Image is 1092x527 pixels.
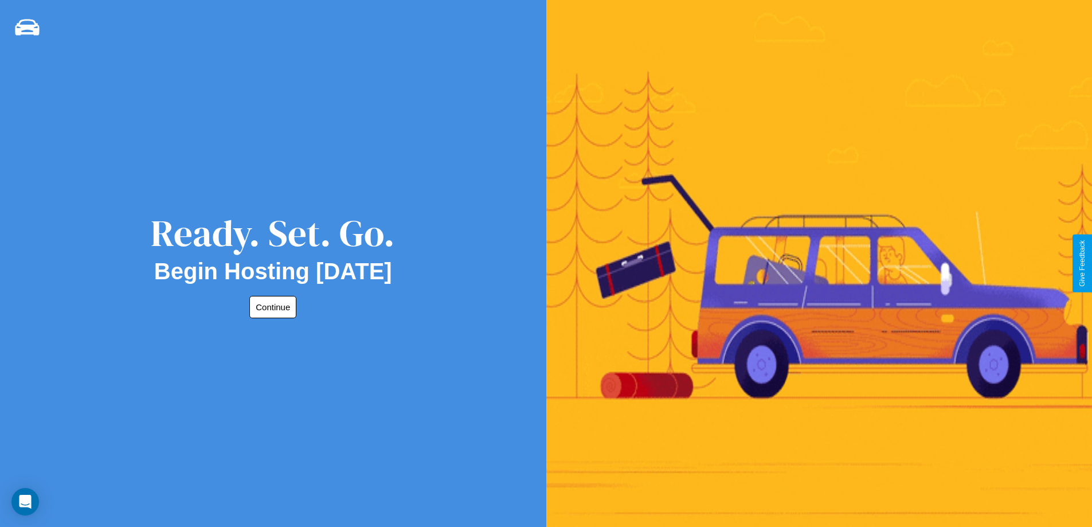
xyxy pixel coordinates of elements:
[11,488,39,516] div: Open Intercom Messenger
[154,259,392,284] h2: Begin Hosting [DATE]
[1078,240,1086,287] div: Give Feedback
[151,208,395,259] div: Ready. Set. Go.
[249,296,296,318] button: Continue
